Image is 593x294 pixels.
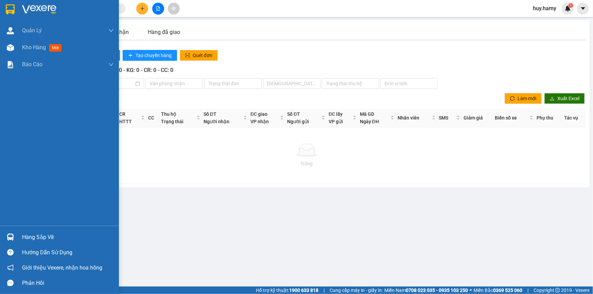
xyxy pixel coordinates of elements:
[505,93,542,104] button: syncLàm mới
[580,5,586,12] span: caret-down
[22,232,114,242] div: Hàng sắp về
[7,249,14,256] span: question-circle
[185,53,190,58] span: scan
[108,28,114,33] span: down
[562,109,586,127] th: Tác vụ
[156,6,160,11] span: file-add
[22,44,46,51] span: Kho hàng
[518,95,536,102] span: Làm mới
[473,287,522,294] span: Miền Bắc
[384,287,468,294] span: Miền Nam
[398,114,431,122] span: Nhân viên
[22,247,114,258] div: Hướng dẫn sử dụng
[22,263,102,272] span: Giới thiệu Vexere, nhận hoa hồng
[565,5,571,12] img: icon-new-feature
[161,111,176,117] span: Thu hộ
[49,44,62,52] span: mới
[204,111,216,117] span: Số ĐT
[537,114,561,122] div: Phụ thu
[324,287,325,294] span: |
[171,6,176,11] span: aim
[329,111,343,117] span: ĐC lấy
[7,264,14,271] span: notification
[464,114,491,122] div: Giảm giá
[148,114,158,122] div: CC
[119,111,125,117] span: CR
[544,93,585,104] button: downloadXuất Excel
[527,4,562,13] span: huy.hamy
[360,119,379,124] span: Ngày ĐH
[569,3,573,8] sup: 1
[6,4,15,15] img: logo-vxr
[193,52,212,59] span: Quét đơn
[7,44,14,51] img: warehouse-icon
[527,287,528,294] span: |
[22,278,114,288] div: Phản hồi
[148,28,180,36] div: Hàng đã giao
[161,119,184,124] span: Trạng thái
[555,288,560,293] span: copyright
[136,3,148,15] button: plus
[250,119,269,124] span: VP nhận
[7,61,14,68] img: solution-icon
[289,288,318,293] strong: 1900 633 818
[22,60,42,69] span: Báo cáo
[7,234,14,241] img: warehouse-icon
[33,160,581,167] div: Trống
[22,26,42,35] span: Quản Lý
[577,3,589,15] button: caret-down
[256,287,318,294] span: Hỗ trợ kỹ thuật:
[406,288,468,293] strong: 0708 023 035 - 0935 103 250
[168,3,180,15] button: aim
[287,111,300,117] span: Số ĐT
[152,3,164,15] button: file-add
[128,53,133,58] span: plus
[250,111,267,117] span: ĐC giao
[119,119,132,124] span: HTTT
[180,50,218,61] button: scanQuét đơn
[140,6,145,11] span: plus
[330,287,383,294] span: Cung cấp máy in - giấy in:
[470,289,472,292] span: ⚪️
[287,119,309,124] span: Người gửi
[7,280,14,286] span: message
[123,50,177,61] button: plusTạo chuyến hàng
[493,288,522,293] strong: 0369 525 060
[510,96,515,102] span: sync
[204,119,229,124] span: Người nhận
[570,3,572,8] span: 1
[7,27,14,34] img: warehouse-icon
[108,62,114,67] span: down
[439,115,449,121] span: SMS
[329,119,343,124] span: VP gửi
[136,52,172,59] span: Tạo chuyến hàng
[360,111,374,117] span: Mã GD
[495,114,528,122] div: Biển số xe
